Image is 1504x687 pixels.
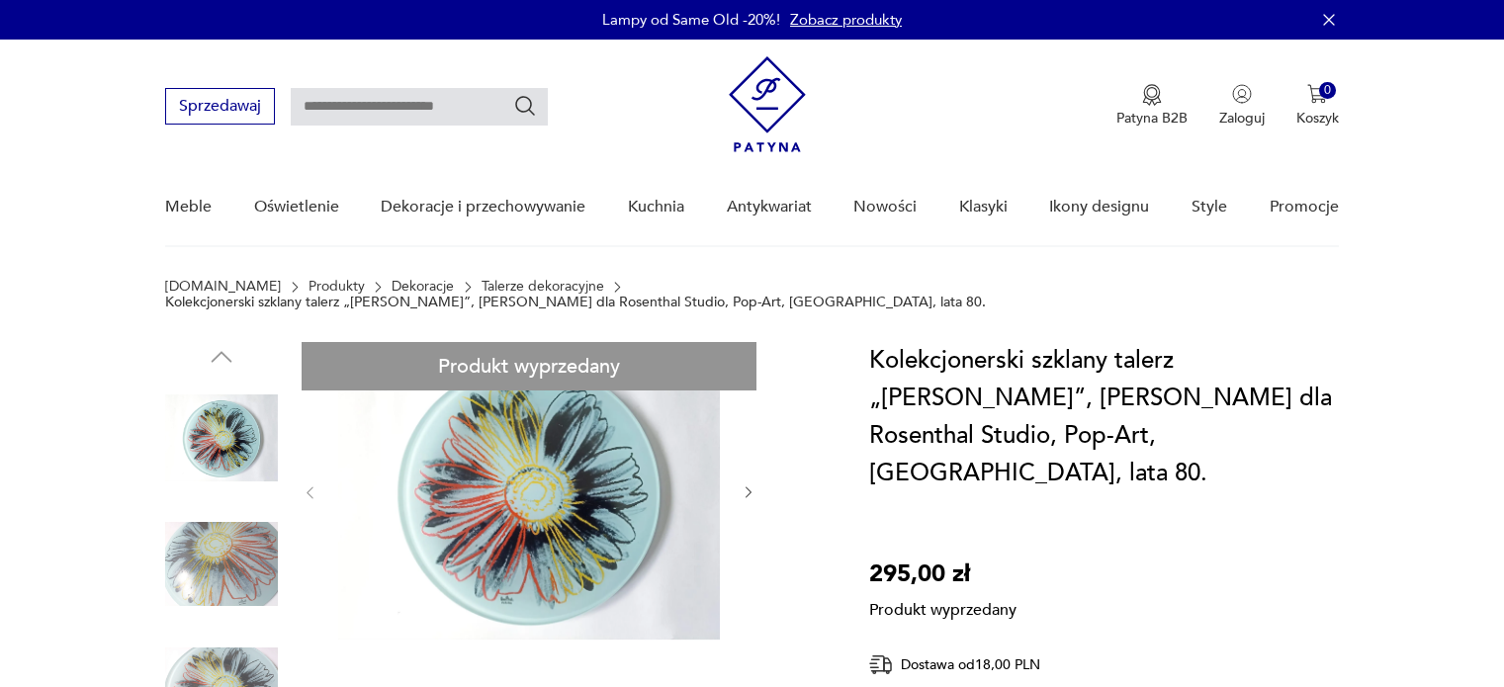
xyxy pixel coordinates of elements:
[602,10,780,30] p: Lampy od Same Old -20%!
[869,652,893,677] img: Ikona dostawy
[729,56,806,152] img: Patyna - sklep z meblami i dekoracjami vintage
[392,279,454,295] a: Dekoracje
[869,342,1339,492] h1: Kolekcjonerski szklany talerz „[PERSON_NAME]”, [PERSON_NAME] dla Rosenthal Studio, Pop-Art, [GEOG...
[790,10,902,30] a: Zobacz produkty
[1270,169,1339,245] a: Promocje
[869,593,1017,621] p: Produkt wyprzedany
[1319,82,1336,99] div: 0
[869,652,1106,677] div: Dostawa od 18,00 PLN
[1192,169,1227,245] a: Style
[1219,84,1265,128] button: Zaloguj
[165,169,212,245] a: Meble
[513,94,537,118] button: Szukaj
[165,101,275,115] a: Sprzedawaj
[853,169,917,245] a: Nowości
[165,279,281,295] a: [DOMAIN_NAME]
[1116,84,1188,128] button: Patyna B2B
[165,88,275,125] button: Sprzedawaj
[1307,84,1327,104] img: Ikona koszyka
[1219,109,1265,128] p: Zaloguj
[1296,109,1339,128] p: Koszyk
[309,279,365,295] a: Produkty
[1142,84,1162,106] img: Ikona medalu
[482,279,604,295] a: Talerze dekoracyjne
[1232,84,1252,104] img: Ikonka użytkownika
[165,295,986,310] p: Kolekcjonerski szklany talerz „[PERSON_NAME]”, [PERSON_NAME] dla Rosenthal Studio, Pop-Art, [GEOG...
[1116,109,1188,128] p: Patyna B2B
[1116,84,1188,128] a: Ikona medaluPatyna B2B
[1049,169,1149,245] a: Ikony designu
[869,556,1017,593] p: 295,00 zł
[959,169,1008,245] a: Klasyki
[628,169,684,245] a: Kuchnia
[727,169,812,245] a: Antykwariat
[1296,84,1339,128] button: 0Koszyk
[254,169,339,245] a: Oświetlenie
[381,169,585,245] a: Dekoracje i przechowywanie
